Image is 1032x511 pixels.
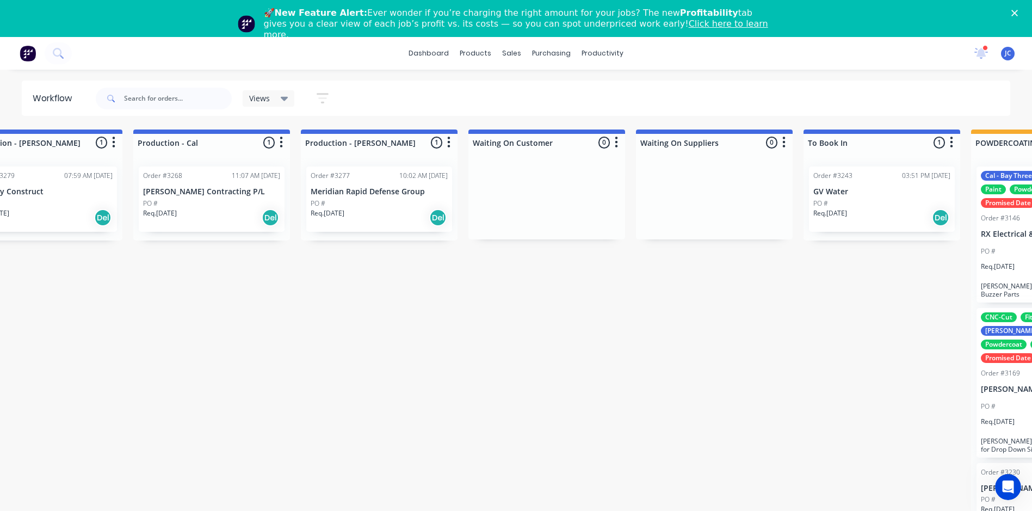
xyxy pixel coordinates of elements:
[264,8,777,40] div: 🚀 Ever wonder if you’re charging the right amount for your jobs? The new tab gives you a clear vi...
[311,171,350,181] div: Order #3277
[1005,48,1011,58] span: JC
[139,167,285,232] div: Order #326811:07 AM [DATE][PERSON_NAME] Contracting P/LPO #Req.[DATE]Del
[275,8,368,18] b: New Feature Alert:
[813,171,852,181] div: Order #3243
[981,402,996,411] p: PO #
[1011,10,1022,16] div: Close
[981,417,1015,427] p: Req. [DATE]
[64,171,113,181] div: 07:59 AM [DATE]
[262,209,279,226] div: Del
[813,208,847,218] p: Req. [DATE]
[576,45,629,61] div: productivity
[249,93,270,104] span: Views
[981,495,996,504] p: PO #
[981,368,1020,378] div: Order #3169
[981,247,996,256] p: PO #
[264,19,768,40] a: Click here to learn more.
[403,45,454,61] a: dashboard
[429,209,447,226] div: Del
[20,45,36,61] img: Factory
[143,208,177,218] p: Req. [DATE]
[238,15,255,33] img: Profile image for Team
[981,184,1006,194] div: Paint
[311,199,325,208] p: PO #
[399,171,448,181] div: 10:02 AM [DATE]
[94,209,112,226] div: Del
[454,45,497,61] div: products
[981,213,1020,223] div: Order #3146
[981,262,1015,272] p: Req. [DATE]
[232,171,280,181] div: 11:07 AM [DATE]
[680,8,738,18] b: Profitability
[311,208,344,218] p: Req. [DATE]
[311,187,448,196] p: Meridian Rapid Defense Group
[981,312,1017,322] div: CNC-Cut
[995,474,1021,500] iframe: Intercom live chat
[497,45,527,61] div: sales
[124,88,232,109] input: Search for orders...
[813,199,828,208] p: PO #
[809,167,955,232] div: Order #324303:51 PM [DATE]GV WaterPO #Req.[DATE]Del
[306,167,452,232] div: Order #327710:02 AM [DATE]Meridian Rapid Defense GroupPO #Req.[DATE]Del
[527,45,576,61] div: purchasing
[143,187,280,196] p: [PERSON_NAME] Contracting P/L
[981,467,1020,477] div: Order #3230
[902,171,950,181] div: 03:51 PM [DATE]
[33,92,77,105] div: Workflow
[143,199,158,208] p: PO #
[813,187,950,196] p: GV Water
[143,171,182,181] div: Order #3268
[981,340,1027,349] div: Powdercoat
[932,209,949,226] div: Del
